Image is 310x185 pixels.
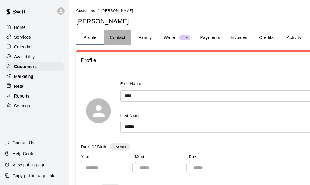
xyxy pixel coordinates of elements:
[5,72,64,81] a: Marketing
[5,23,64,32] a: Home
[104,30,131,45] button: Contact
[5,33,64,42] a: Services
[13,140,34,146] p: Contact Us
[5,42,64,52] a: Calendar
[101,9,133,13] span: [PERSON_NAME]
[5,82,64,91] a: Retail
[76,30,104,45] button: Profile
[76,8,95,13] a: Customers
[5,52,64,61] a: Availability
[14,73,33,79] p: Marketing
[189,152,240,162] span: Day
[98,7,99,14] li: /
[13,173,54,179] p: Copy public page link
[5,91,64,101] a: Reports
[179,36,191,40] span: New
[195,30,225,45] button: Payments
[81,145,106,149] span: Date Of Birth
[135,152,187,162] span: Month
[110,145,130,149] span: Optional
[14,93,29,99] p: Reports
[13,162,46,168] p: View public page
[81,152,133,162] span: Year
[13,151,36,157] p: Help Center
[14,24,26,30] p: Home
[131,30,159,45] button: Family
[14,44,32,50] p: Calendar
[120,79,142,89] span: First Name
[14,34,31,40] p: Services
[14,103,30,109] p: Settings
[120,114,141,118] span: Last Name
[14,64,37,70] p: Customers
[5,101,64,110] a: Settings
[14,83,25,89] p: Retail
[164,34,177,41] p: Wallet
[253,30,280,45] button: Credits
[14,54,35,60] p: Availability
[76,9,95,13] span: Customers
[280,30,308,45] button: Activity
[5,62,64,71] a: Customers
[225,30,253,45] button: Invoices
